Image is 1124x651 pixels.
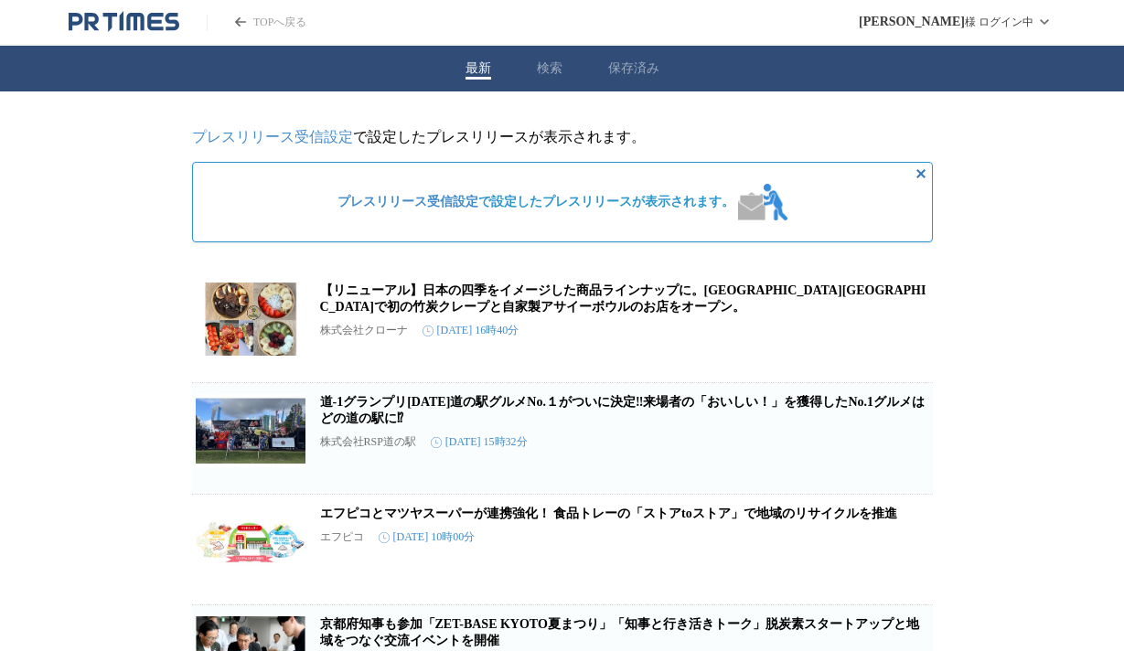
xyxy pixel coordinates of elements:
[320,507,897,520] a: エフピコとマツヤスーパーが連携強化！ 食品トレーの「ストアtoストア」で地域のリサイクルを推進
[466,60,491,77] button: 最新
[537,60,562,77] button: 検索
[320,323,408,338] p: 株式会社クローナ
[910,163,932,185] button: 非表示にする
[431,434,528,450] time: [DATE] 15時32分
[320,529,364,545] p: エフピコ
[196,506,305,579] img: エフピコとマツヤスーパーが連携強化！ 食品トレーの「ストアtoストア」で地域のリサイクルを推進
[207,15,306,30] a: PR TIMESのトップページはこちら
[196,283,305,356] img: 【リニューアル】日本の四季をイメージした商品ラインナップに。京都市嵯峨嵐山で初の竹炭クレープと自家製アサイーボウルのお店をオープン。
[337,194,734,210] span: で設定したプレスリリースが表示されます。
[69,11,179,33] a: PR TIMESのトップページはこちら
[196,394,305,467] img: 道‐1グランプリ2025道の駅グルメNo.１がついに決定‼来場者の「おいしい！」を獲得したNo.1グルメはどの道の駅に⁉
[320,434,416,450] p: 株式会社RSP道の駅
[320,395,926,425] a: 道‐1グランプリ[DATE]道の駅グルメNo.１がついに決定‼来場者の「おいしい！」を獲得したNo.1グルメはどの道の駅に⁉
[320,283,926,314] a: 【リニューアル】日本の四季をイメージした商品ラインナップに。[GEOGRAPHIC_DATA][GEOGRAPHIC_DATA]で初の竹炭クレープと自家製アサイーボウルのお店をオープン。
[337,195,478,208] a: プレスリリース受信設定
[320,617,919,647] a: 京都府知事も参加「ZET-BASE KYOTO夏まつり」「知事と行き活きトーク」脱炭素スタートアップと地域をつなぐ交流イベントを開催
[608,60,659,77] button: 保存済み
[859,15,965,29] span: [PERSON_NAME]
[379,529,476,545] time: [DATE] 10時00分
[423,323,519,338] time: [DATE] 16時40分
[192,128,933,147] p: で設定したプレスリリースが表示されます。
[192,129,353,144] a: プレスリリース受信設定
